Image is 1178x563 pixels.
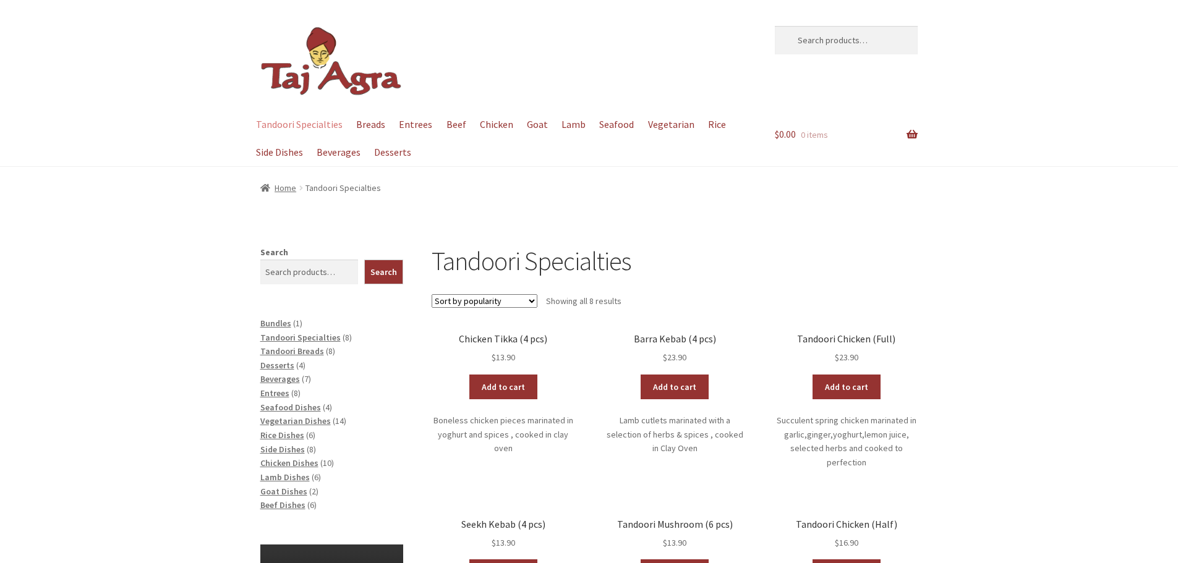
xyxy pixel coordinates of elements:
[546,291,621,311] p: Showing all 8 results
[393,111,438,138] a: Entrees
[260,402,321,413] a: Seafood Dishes
[260,499,305,510] a: Beef Dishes
[469,375,537,399] a: Add to cart: “Chicken Tikka (4 pcs)”
[299,360,303,371] span: 4
[604,519,746,550] a: Tandoori Mushroom (6 pcs) $13.90
[260,387,289,399] a: Entrees
[663,537,667,548] span: $
[663,352,667,363] span: $
[835,537,858,548] bdi: 16.90
[250,138,309,166] a: Side Dishes
[775,333,918,345] h2: Tandoori Chicken (Full)
[775,519,918,530] h2: Tandoori Chicken (Half)
[296,318,300,329] span: 1
[604,413,746,455] p: Lamb cutlets marinated with a selection of herbs & spices , cooked in Clay Oven
[260,472,310,483] a: Lamb Dishes
[250,111,349,138] a: Tandoori Specialties
[260,181,918,195] nav: breadcrumbs
[641,375,709,399] a: Add to cart: “Barra Kebab (4 pcs)”
[492,352,515,363] bdi: 13.90
[432,519,574,550] a: Seekh Kebab (4 pcs) $13.90
[521,111,553,138] a: Goat
[328,345,333,357] span: 8
[432,413,574,455] p: Boneless chicken pieces marinated in yoghurt and spices , cooked in clay oven
[604,333,746,345] h2: Barra Kebab (4 pcs)
[304,373,309,384] span: 7
[440,111,472,138] a: Beef
[813,375,881,399] a: Add to cart: “Tandoori Chicken (Full)”
[260,486,307,497] a: Goat Dishes
[345,332,349,343] span: 8
[260,111,746,166] nav: Primary Navigation
[663,352,686,363] bdi: 23.90
[335,415,344,426] span: 14
[369,138,417,166] a: Desserts
[260,318,291,329] a: Bundles
[309,430,313,441] span: 6
[775,111,918,159] a: $0.00 0 items
[432,519,574,530] h2: Seekh Kebab (4 pcs)
[775,519,918,550] a: Tandoori Chicken (Half) $16.90
[492,352,496,363] span: $
[474,111,519,138] a: Chicken
[296,181,305,195] span: /
[835,352,858,363] bdi: 23.90
[642,111,700,138] a: Vegetarian
[260,373,300,384] a: Beverages
[260,247,288,258] label: Search
[775,128,796,140] span: 0.00
[775,26,918,54] input: Search products…
[260,182,297,193] a: Home
[801,129,828,140] span: 0 items
[492,537,515,548] bdi: 13.90
[364,260,403,284] button: Search
[260,26,403,97] img: Dickson | Taj Agra Indian Restaurant
[260,430,304,441] a: Rice Dishes
[260,260,359,284] input: Search products…
[294,387,298,399] span: 8
[775,128,779,140] span: $
[775,333,918,365] a: Tandoori Chicken (Full) $23.90
[311,138,367,166] a: Beverages
[556,111,592,138] a: Lamb
[312,486,316,497] span: 2
[260,457,318,468] a: Chicken Dishes
[492,537,496,548] span: $
[260,360,294,371] a: Desserts
[260,415,331,426] a: Vegetarian Dishes
[314,472,318,483] span: 6
[432,333,574,345] h2: Chicken Tikka (4 pcs)
[432,245,918,277] h1: Tandoori Specialties
[604,333,746,365] a: Barra Kebab (4 pcs) $23.90
[432,333,574,365] a: Chicken Tikka (4 pcs) $13.90
[594,111,640,138] a: Seafood
[432,294,537,308] select: Shop order
[260,332,341,343] a: Tandoori Specialties
[663,537,686,548] bdi: 13.90
[260,444,305,455] a: Side Dishes
[325,402,330,413] span: 4
[323,457,331,468] span: 10
[775,413,918,470] p: Succulent spring chicken marinated in garlic,ginger,yoghurt,lemon juice, selected herbs and cooke...
[310,499,314,510] span: 6
[604,519,746,530] h2: Tandoori Mushroom (6 pcs)
[309,444,314,455] span: 8
[835,352,839,363] span: $
[835,537,839,548] span: $
[702,111,732,138] a: Rice
[351,111,391,138] a: Breads
[260,345,324,357] a: Tandoori Breads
